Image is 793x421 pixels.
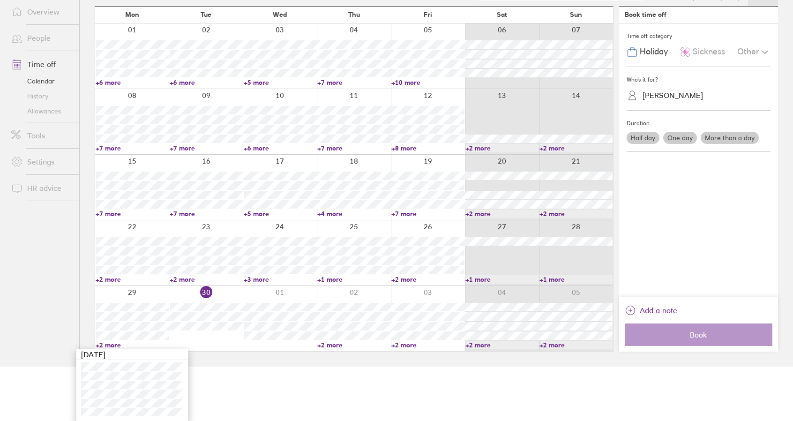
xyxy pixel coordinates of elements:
a: +7 more [391,210,464,218]
a: +1 more [539,275,613,284]
button: Book [625,323,772,346]
a: +6 more [96,78,169,87]
span: Tue [201,11,211,18]
a: +2 more [96,275,169,284]
a: +2 more [465,144,539,152]
a: +7 more [317,78,390,87]
a: Allowances [4,104,79,119]
a: Calendar [4,74,79,89]
a: +2 more [465,210,539,218]
a: +7 more [96,144,169,152]
a: +6 more [170,78,243,87]
a: HR advice [4,179,79,197]
div: Duration [627,116,771,130]
div: Other [737,43,771,61]
a: +4 more [317,210,390,218]
div: [PERSON_NAME] [643,91,703,100]
span: Add a note [640,303,677,318]
a: +6 more [244,144,317,152]
a: People [4,29,79,47]
span: Sickness [693,47,725,57]
a: +5 more [244,78,317,87]
a: +2 more [96,341,169,349]
a: +2 more [317,341,390,349]
span: Book [631,331,766,339]
a: +2 more [539,144,613,152]
div: Book time off [625,11,666,18]
a: +3 more [244,275,317,284]
label: More than a day [701,132,759,144]
span: Fri [424,11,432,18]
label: One day [663,132,697,144]
span: Sun [570,11,582,18]
a: +1 more [317,275,390,284]
span: Sat [497,11,507,18]
a: +2 more [391,341,464,349]
a: +2 more [539,341,613,349]
a: Time off [4,55,79,74]
div: Who's it for? [627,73,771,87]
a: +7 more [317,144,390,152]
a: Overview [4,2,79,21]
label: Half day [627,132,659,144]
a: +8 more [391,144,464,152]
span: Thu [348,11,360,18]
a: +2 more [170,275,243,284]
span: Mon [125,11,139,18]
a: +7 more [170,210,243,218]
a: History [4,89,79,104]
div: [DATE] [76,349,188,360]
span: Wed [273,11,287,18]
div: Time off category [627,29,771,43]
span: Holiday [640,47,668,57]
a: Settings [4,152,79,171]
a: +7 more [96,210,169,218]
button: Add a note [625,303,677,318]
a: Tools [4,126,79,145]
a: +7 more [170,144,243,152]
a: +10 more [391,78,464,87]
a: +1 more [465,275,539,284]
a: +2 more [391,275,464,284]
a: +2 more [465,341,539,349]
a: +2 more [539,210,613,218]
a: +5 more [244,210,317,218]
